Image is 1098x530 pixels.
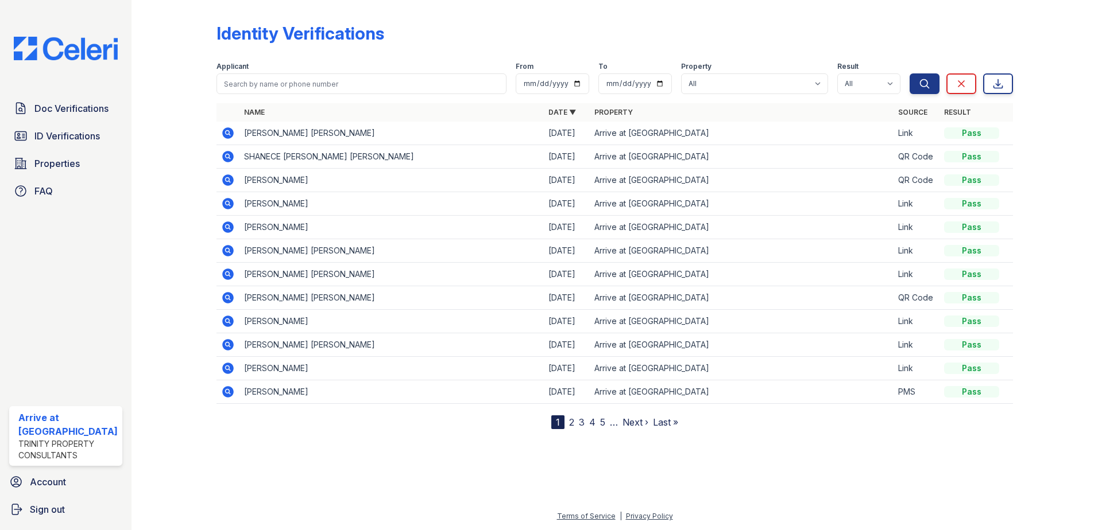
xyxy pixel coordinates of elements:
div: Pass [944,174,999,186]
div: Pass [944,386,999,397]
img: CE_Logo_Blue-a8612792a0a2168367f1c8372b55b34899dd931a85d93a1a3d3e32e68fde9ad4.png [5,37,127,60]
td: [PERSON_NAME] [239,357,544,380]
td: [PERSON_NAME] [239,192,544,216]
a: Sign out [5,498,127,521]
td: Arrive at [GEOGRAPHIC_DATA] [590,122,894,145]
label: Applicant [216,62,249,71]
td: QR Code [894,169,940,192]
div: Arrive at [GEOGRAPHIC_DATA] [18,411,118,438]
div: Pass [944,292,999,303]
div: Pass [944,268,999,280]
td: [DATE] [544,145,590,169]
span: Properties [34,157,80,170]
td: QR Code [894,145,940,169]
td: Link [894,333,940,357]
div: Pass [944,315,999,327]
td: [PERSON_NAME] [239,216,544,239]
td: Link [894,122,940,145]
td: [PERSON_NAME] [PERSON_NAME] [239,333,544,357]
a: 4 [589,416,596,428]
td: Arrive at [GEOGRAPHIC_DATA] [590,216,894,239]
td: [PERSON_NAME] [239,380,544,404]
td: [DATE] [544,216,590,239]
div: Pass [944,221,999,233]
td: Arrive at [GEOGRAPHIC_DATA] [590,357,894,380]
a: Doc Verifications [9,97,122,120]
span: FAQ [34,184,53,198]
td: [DATE] [544,122,590,145]
a: 2 [569,416,574,428]
td: [PERSON_NAME] [239,169,544,192]
input: Search by name or phone number [216,73,507,94]
div: Pass [944,363,999,374]
a: Source [898,108,927,116]
a: FAQ [9,180,122,202]
a: Property [594,108,633,116]
a: Account [5,470,127,493]
td: [DATE] [544,333,590,357]
td: Link [894,239,940,263]
label: To [598,62,608,71]
td: [DATE] [544,310,590,333]
a: 5 [600,416,605,428]
a: Last » [653,416,678,428]
label: Property [681,62,712,71]
div: Trinity Property Consultants [18,438,118,461]
span: ID Verifications [34,129,100,143]
td: Link [894,310,940,333]
td: [DATE] [544,263,590,286]
div: 1 [551,415,565,429]
span: Sign out [30,502,65,516]
a: Properties [9,152,122,175]
td: SHANECE [PERSON_NAME] [PERSON_NAME] [239,145,544,169]
td: [DATE] [544,357,590,380]
span: … [610,415,618,429]
td: PMS [894,380,940,404]
a: Terms of Service [557,512,616,520]
td: [PERSON_NAME] [PERSON_NAME] [239,263,544,286]
td: [DATE] [544,286,590,310]
a: ID Verifications [9,124,122,147]
td: Arrive at [GEOGRAPHIC_DATA] [590,145,894,169]
td: Link [894,192,940,216]
a: Result [944,108,971,116]
td: Arrive at [GEOGRAPHIC_DATA] [590,239,894,263]
td: Link [894,216,940,239]
td: Arrive at [GEOGRAPHIC_DATA] [590,192,894,216]
a: Date ▼ [548,108,576,116]
td: Arrive at [GEOGRAPHIC_DATA] [590,169,894,192]
span: Account [30,475,66,489]
a: Privacy Policy [626,512,673,520]
label: From [516,62,533,71]
td: Arrive at [GEOGRAPHIC_DATA] [590,333,894,357]
div: Pass [944,339,999,350]
td: Link [894,263,940,286]
td: [DATE] [544,192,590,216]
div: Pass [944,127,999,139]
div: Identity Verifications [216,23,384,44]
td: Arrive at [GEOGRAPHIC_DATA] [590,310,894,333]
td: Link [894,357,940,380]
div: Pass [944,151,999,162]
div: | [620,512,622,520]
a: Name [244,108,265,116]
td: [DATE] [544,380,590,404]
label: Result [837,62,859,71]
div: Pass [944,198,999,209]
td: [PERSON_NAME] [PERSON_NAME] [239,239,544,263]
td: [PERSON_NAME] [239,310,544,333]
td: QR Code [894,286,940,310]
td: [PERSON_NAME] [PERSON_NAME] [239,286,544,310]
td: [DATE] [544,169,590,192]
span: Doc Verifications [34,102,109,115]
td: Arrive at [GEOGRAPHIC_DATA] [590,263,894,286]
td: [PERSON_NAME] [PERSON_NAME] [239,122,544,145]
div: Pass [944,245,999,256]
td: Arrive at [GEOGRAPHIC_DATA] [590,380,894,404]
a: Next › [623,416,648,428]
td: [DATE] [544,239,590,263]
a: 3 [579,416,585,428]
td: Arrive at [GEOGRAPHIC_DATA] [590,286,894,310]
